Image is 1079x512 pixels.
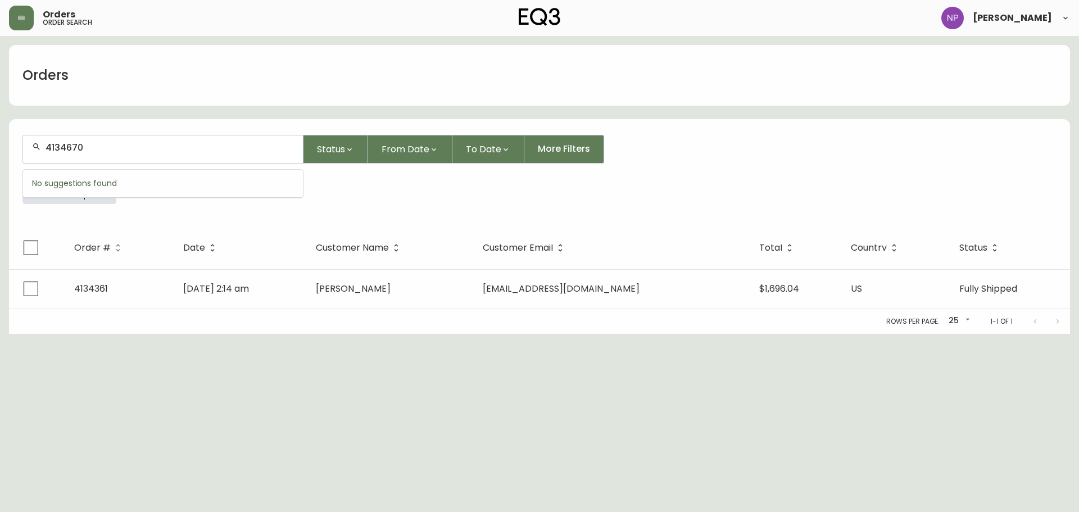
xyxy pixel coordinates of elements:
span: From Date [382,142,429,156]
span: Order # [74,244,111,251]
p: 1-1 of 1 [990,316,1013,327]
input: Search [46,142,294,153]
span: Date [183,243,220,253]
span: Customer Name [316,244,389,251]
span: Country [851,243,901,253]
button: More Filters [524,135,604,164]
span: Status [959,244,987,251]
span: [PERSON_NAME] [973,13,1052,22]
span: Date [183,244,205,251]
span: To Date [466,142,501,156]
span: More Filters [538,143,590,155]
span: Customer Email [483,243,568,253]
span: [EMAIL_ADDRESS][DOMAIN_NAME] [483,282,640,295]
span: $1,696.04 [759,282,799,295]
span: Order # [74,243,125,253]
p: Rows per page: [886,316,940,327]
button: From Date [368,135,452,164]
span: Total [759,244,782,251]
span: [DATE] 2:14 am [183,282,249,295]
span: Country [851,244,887,251]
img: 50f1e64a3f95c89b5c5247455825f96f [941,7,964,29]
h5: order search [43,19,92,26]
img: logo [519,8,560,26]
span: Total [759,243,797,253]
h1: Orders [22,66,69,85]
div: 25 [944,312,972,330]
span: [PERSON_NAME] [316,282,391,295]
span: 4134361 [74,282,108,295]
button: To Date [452,135,524,164]
span: US [851,282,862,295]
span: Customer Email [483,244,553,251]
span: Customer Name [316,243,404,253]
span: Status [317,142,345,156]
span: Fully Shipped [959,282,1017,295]
span: Status [959,243,1002,253]
span: Orders [43,10,75,19]
div: No suggestions found [23,170,303,197]
button: Status [303,135,368,164]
